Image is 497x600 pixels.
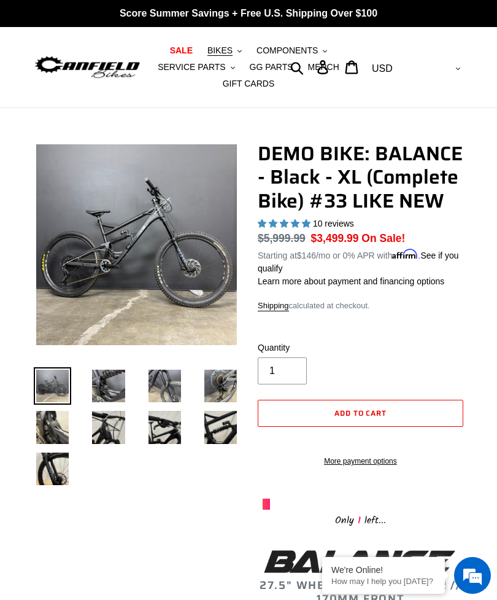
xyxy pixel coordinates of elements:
span: On Sale! [361,230,405,246]
span: BIKES [207,45,233,56]
a: GIFT CARDS [217,76,281,92]
span: We're online! [71,155,169,279]
a: Shipping [258,301,289,311]
span: Affirm [392,249,418,259]
span: 5.00 stars [258,219,313,228]
button: SERVICE PARTS [152,59,241,76]
span: COMPONENTS [256,45,318,56]
span: SERVICE PARTS [158,62,225,72]
span: SALE [170,45,193,56]
span: $146 [297,251,316,260]
span: GIFT CARDS [223,79,275,89]
a: GG PARTS [244,59,299,76]
img: Load image into Gallery viewer, DEMO BIKE: BALANCE - Black - XL (Complete) CBF 2 [34,408,71,446]
p: How may I help you today? [331,577,436,586]
img: Load image into Gallery viewer, DEMO BIKE BALANCE - Black- XL Complete Bike [34,367,71,405]
label: Quantity [258,341,463,354]
s: $5,999.99 [258,232,306,244]
div: Chat with us now [82,69,225,85]
button: BIKES [201,42,248,59]
span: GG PARTS [250,62,293,72]
div: Minimize live chat window [201,6,231,36]
span: 1 [354,513,364,528]
img: Load image into Gallery viewer, DEMO BIKE: BALANCE - Black - XL (Complete) Cassette [202,367,239,405]
img: Load image into Gallery viewer, DEMO BIKE: BALANCE - Black - XL (Complete) Shox [202,408,239,446]
div: Navigation go back [13,68,32,86]
div: We're Online! [331,565,436,575]
img: Load image into Gallery viewer, 712CE91D-C909-48DDEMO BIKE: BALANCE - Black - XL (Complete Bike) ... [146,367,183,405]
img: Canfield Bikes [34,54,141,81]
a: More payment options [258,456,463,467]
img: Load image into Gallery viewer, DEMO BIKE: BALANCE - Black - XL (Complete) Brakes [146,408,183,446]
button: COMPONENTS [250,42,333,59]
div: calculated at checkout. [258,300,463,312]
a: Learn more about payment and financing options [258,276,444,286]
div: Only left... [263,510,459,529]
span: Add to cart [334,407,387,419]
img: Load image into Gallery viewer, 712CE91D-C909-48DDEMO BIKE: BALANCE - Black - XL (Complete Bike) ... [90,367,127,405]
img: Load image into Gallery viewer, DEMO BIKE: BALANCE - Black - XL (Complete) Fork 2 [34,450,71,488]
a: SALE [164,42,199,59]
h1: DEMO BIKE: BALANCE - Black - XL (Complete Bike) #33 LIKE NEW [258,142,463,212]
button: Add to cart [258,400,463,427]
span: $3,499.99 [311,232,359,244]
img: Load image into Gallery viewer, DEMO BIKE: BALANCE - Black - XL (Complete) HB + Headbadge [90,408,127,446]
textarea: Type your message and hit 'Enter' [6,335,234,378]
span: 10 reviews [313,219,354,228]
img: d_696896380_company_1647369064580_696896380 [39,61,70,92]
p: Starting at /mo or 0% APR with . [258,246,463,275]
